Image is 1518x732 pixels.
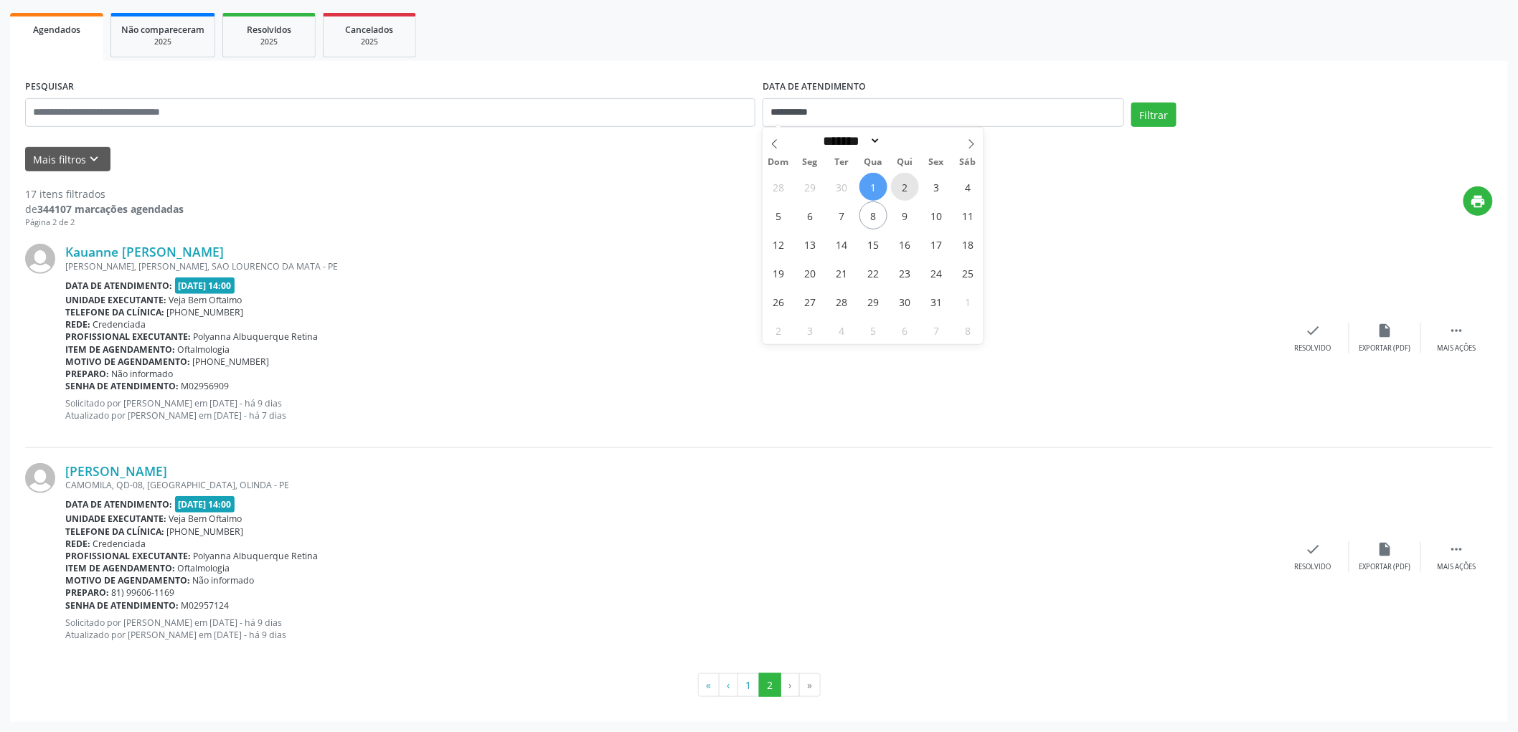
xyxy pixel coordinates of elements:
span: Outubro 15, 2025 [859,230,887,258]
div: Resolvido [1295,343,1331,353]
span: Novembro 7, 2025 [923,316,951,344]
span: Outubro 14, 2025 [828,230,856,258]
span: Outubro 1, 2025 [859,173,887,201]
span: Outubro 10, 2025 [923,201,951,229]
b: Data de atendimento: [65,498,172,510]
span: Novembro 5, 2025 [859,316,887,344]
i: print [1471,194,1486,209]
button: print [1463,186,1493,216]
a: Kauanne [PERSON_NAME] [65,244,224,260]
span: [DATE] 14:00 [175,496,235,513]
i: insert_drive_file [1377,541,1393,557]
p: Solicitado por [PERSON_NAME] em [DATE] - há 9 dias Atualizado por [PERSON_NAME] em [DATE] - há 7 ... [65,397,1278,422]
b: Unidade executante: [65,294,166,306]
span: Outubro 29, 2025 [859,287,887,315]
div: 2025 [121,37,204,47]
span: Outubro 3, 2025 [923,173,951,201]
span: Oftalmologia [178,562,230,574]
span: Veja Bem Oftalmo [169,513,242,525]
span: Veja Bem Oftalmo [169,294,242,306]
span: Outubro 8, 2025 [859,201,887,229]
div: [PERSON_NAME], [PERSON_NAME], SAO LOURENCO DA MATA - PE [65,260,1278,272]
b: Item de agendamento: [65,562,175,574]
span: Setembro 28, 2025 [765,173,793,201]
div: Página 2 de 2 [25,217,184,229]
span: Novembro 2, 2025 [765,316,793,344]
span: Agendados [33,24,80,36]
b: Senha de atendimento: [65,380,179,392]
span: Outubro 13, 2025 [796,230,824,258]
img: img [25,463,55,493]
span: Outubro 24, 2025 [923,259,951,287]
div: 17 itens filtrados [25,186,184,201]
i: keyboard_arrow_down [87,151,103,167]
span: [PHONE_NUMBER] [167,306,244,318]
button: Go to page 2 [759,673,781,698]
i: check [1306,541,1321,557]
span: Outubro 31, 2025 [923,287,951,315]
ul: Pagination [25,673,1493,698]
b: Telefone da clínica: [65,306,164,318]
span: Outubro 26, 2025 [765,287,793,315]
span: Credenciada [93,318,146,331]
span: Outubro 5, 2025 [765,201,793,229]
span: M02957124 [181,599,230,612]
div: 2025 [334,37,405,47]
span: [PHONE_NUMBER] [167,526,244,538]
span: M02956909 [181,380,230,392]
span: Novembro 1, 2025 [954,287,982,315]
i: check [1306,323,1321,338]
img: img [25,244,55,274]
div: Mais ações [1438,562,1476,572]
span: Outubro 11, 2025 [954,201,982,229]
span: Novembro 8, 2025 [954,316,982,344]
span: [PHONE_NUMBER] [193,356,270,368]
span: Outubro 30, 2025 [891,287,919,315]
button: Go to page 1 [737,673,760,698]
div: Exportar (PDF) [1359,562,1411,572]
span: Outubro 16, 2025 [891,230,919,258]
span: Oftalmologia [178,343,230,356]
i: insert_drive_file [1377,323,1393,338]
a: [PERSON_NAME] [65,463,167,479]
div: Mais ações [1438,343,1476,353]
span: Sáb [952,158,984,167]
b: Profissional executante: [65,550,191,562]
span: Outubro 19, 2025 [765,259,793,287]
span: Outubro 4, 2025 [954,173,982,201]
div: CAMOMILA, QD-08, [GEOGRAPHIC_DATA], OLINDA - PE [65,479,1278,491]
span: [DATE] 14:00 [175,277,235,294]
label: DATA DE ATENDIMENTO [763,76,866,98]
span: Outubro 9, 2025 [891,201,919,229]
div: 2025 [233,37,305,47]
select: Month [819,133,882,148]
strong: 344107 marcações agendadas [37,202,184,216]
span: Outubro 7, 2025 [828,201,856,229]
span: Qui [889,158,920,167]
span: Outubro 20, 2025 [796,259,824,287]
span: Credenciada [93,538,146,550]
span: Outubro 2, 2025 [891,173,919,201]
span: Outubro 23, 2025 [891,259,919,287]
span: Setembro 29, 2025 [796,173,824,201]
p: Solicitado por [PERSON_NAME] em [DATE] - há 9 dias Atualizado por [PERSON_NAME] em [DATE] - há 9 ... [65,617,1278,641]
button: Go to previous page [719,673,738,698]
button: Go to first page [698,673,720,698]
b: Motivo de agendamento: [65,574,190,586]
span: Outubro 17, 2025 [923,230,951,258]
b: Data de atendimento: [65,280,172,292]
span: 81) 99606-1169 [112,586,175,599]
span: Sex [920,158,952,167]
b: Motivo de agendamento: [65,356,190,368]
span: Outubro 21, 2025 [828,259,856,287]
span: Resolvidos [247,24,291,36]
span: Não compareceram [121,24,204,36]
button: Filtrar [1131,103,1177,127]
span: Outubro 27, 2025 [796,287,824,315]
b: Profissional executante: [65,331,191,343]
label: PESQUISAR [25,76,74,98]
b: Rede: [65,538,90,550]
span: Cancelados [346,24,394,36]
span: Novembro 4, 2025 [828,316,856,344]
b: Unidade executante: [65,513,166,525]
